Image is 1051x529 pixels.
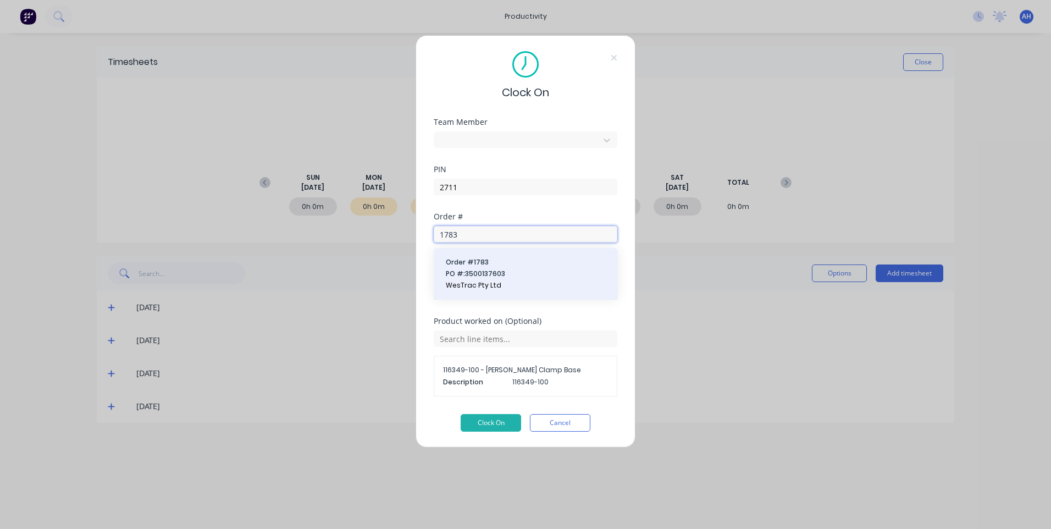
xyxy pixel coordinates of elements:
[434,118,617,126] div: Team Member
[446,280,606,290] span: WesTrac Pty Ltd
[530,414,590,432] button: Cancel
[446,269,606,279] span: PO #: 3500137603
[443,377,504,387] span: Description
[442,257,609,291] button: Order #1783PO #:3500137603WesTrac Pty Ltd
[434,213,617,221] div: Order #
[434,330,617,347] input: Search line items...
[512,377,608,387] span: 116349-100
[443,146,565,157] div: Tewdwr [PERSON_NAME]
[502,84,549,101] span: Clock On
[443,365,608,375] span: 116349-100 - [PERSON_NAME] Clamp Base
[446,257,606,267] span: Order # 1783
[434,226,617,243] input: Search order number...
[434,317,617,325] div: Product worked on (Optional)
[461,414,521,432] button: Clock On
[434,166,617,173] div: PIN
[434,179,617,195] input: Enter PIN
